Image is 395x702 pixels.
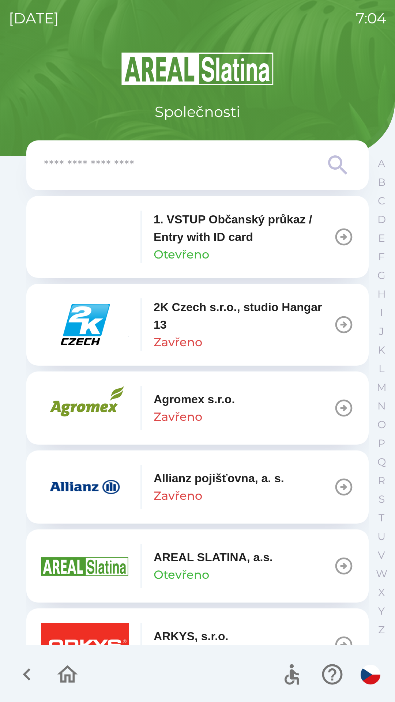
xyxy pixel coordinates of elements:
p: M [377,381,387,394]
button: 1. VSTUP Občanský průkaz / Entry with ID cardOtevřeno [26,196,369,278]
button: AREAL SLATINA, a.s.Otevřeno [26,529,369,603]
p: E [378,232,385,245]
img: aad3f322-fb90-43a2-be23-5ead3ef36ce5.png [41,544,129,588]
p: W [376,567,387,580]
p: Q [377,456,386,468]
button: Z [372,620,391,639]
button: Agromex s.r.o.Zavřeno [26,371,369,445]
button: B [372,173,391,192]
p: Zavřeno [154,408,202,426]
p: U [377,530,385,543]
button: N [372,397,391,415]
button: W [372,565,391,583]
p: Zavřeno [154,333,202,351]
button: O [372,415,391,434]
button: A [372,154,391,173]
p: T [379,512,384,524]
p: Otevřeno [154,246,209,263]
button: P [372,434,391,453]
button: G [372,266,391,285]
p: Společnosti [155,101,240,123]
img: cs flag [361,665,380,684]
p: D [377,213,386,226]
p: C [378,195,385,207]
button: L [372,359,391,378]
p: ARKYS, s.r.o. [154,627,229,645]
p: Agromex s.r.o. [154,390,235,408]
button: F [372,248,391,266]
img: 79c93659-7a2c-460d-85f3-2630f0b529cc.png [41,215,129,259]
img: Logo [26,51,369,86]
button: Q [372,453,391,471]
p: K [378,344,385,356]
img: 46855577-05aa-44e5-9e88-426d6f140dc0.png [41,303,129,347]
p: V [378,549,385,562]
p: P [378,437,385,450]
p: L [379,362,384,375]
p: Allianz pojišťovna, a. s. [154,469,284,487]
p: Otevřeno [154,566,209,584]
button: X [372,583,391,602]
p: [DATE] [9,7,59,29]
button: H [372,285,391,303]
button: T [372,509,391,527]
button: R [372,471,391,490]
button: 2K Czech s.r.o., studio Hangar 13Zavřeno [26,284,369,366]
button: C [372,192,391,210]
button: Allianz pojišťovna, a. s.Zavřeno [26,450,369,524]
p: AREAL SLATINA, a.s. [154,548,273,566]
p: O [377,418,386,431]
img: 33c739ec-f83b-42c3-a534-7980a31bd9ae.png [41,386,129,430]
p: 2K Czech s.r.o., studio Hangar 13 [154,298,334,333]
img: 5feb7022-72b1-49ea-9745-3ad821b03008.png [41,623,129,667]
button: ARKYS, s.r.o.Zavřeno [26,608,369,682]
button: U [372,527,391,546]
button: V [372,546,391,565]
button: Y [372,602,391,620]
button: J [372,322,391,341]
p: F [378,250,385,263]
p: Y [378,605,385,618]
p: N [377,400,386,412]
p: Z [378,623,385,636]
p: 7:04 [356,7,386,29]
p: G [377,269,385,282]
button: K [372,341,391,359]
button: D [372,210,391,229]
button: I [372,303,391,322]
p: B [378,176,385,189]
p: H [377,288,386,301]
button: S [372,490,391,509]
button: E [372,229,391,248]
p: J [379,325,384,338]
p: A [378,157,385,170]
p: R [378,474,385,487]
button: M [372,378,391,397]
p: S [379,493,385,506]
p: X [378,586,385,599]
p: I [380,306,383,319]
img: f3415073-8ef0-49a2-9816-fbbc8a42d535.png [41,465,129,509]
p: Zavřeno [154,487,202,505]
p: 1. VSTUP Občanský průkaz / Entry with ID card [154,211,334,246]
